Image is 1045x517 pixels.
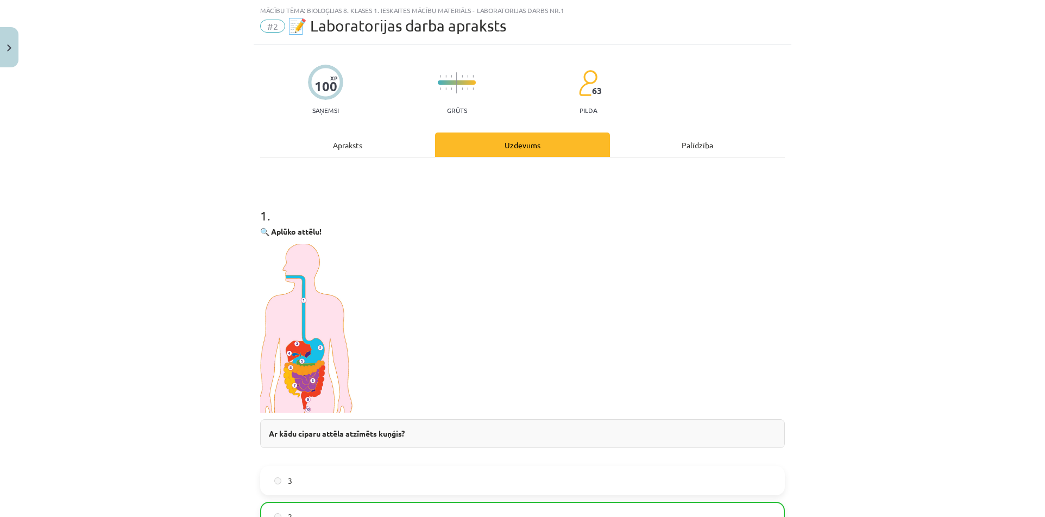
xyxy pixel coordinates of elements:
[440,75,441,78] img: icon-short-line-57e1e144782c952c97e751825c79c345078a6d821885a25fce030b3d8c18986b.svg
[314,79,337,94] div: 100
[580,106,597,114] p: pilda
[462,75,463,78] img: icon-short-line-57e1e144782c952c97e751825c79c345078a6d821885a25fce030b3d8c18986b.svg
[467,75,468,78] img: icon-short-line-57e1e144782c952c97e751825c79c345078a6d821885a25fce030b3d8c18986b.svg
[260,189,785,223] h1: 1 .
[592,86,602,96] span: 63
[440,87,441,90] img: icon-short-line-57e1e144782c952c97e751825c79c345078a6d821885a25fce030b3d8c18986b.svg
[260,7,785,14] div: Mācību tēma: Bioloģijas 8. klases 1. ieskaites mācību materiāls - laboratorijas darbs nr.1
[274,477,281,484] input: 3
[451,75,452,78] img: icon-short-line-57e1e144782c952c97e751825c79c345078a6d821885a25fce030b3d8c18986b.svg
[462,87,463,90] img: icon-short-line-57e1e144782c952c97e751825c79c345078a6d821885a25fce030b3d8c18986b.svg
[473,75,474,78] img: icon-short-line-57e1e144782c952c97e751825c79c345078a6d821885a25fce030b3d8c18986b.svg
[473,87,474,90] img: icon-short-line-57e1e144782c952c97e751825c79c345078a6d821885a25fce030b3d8c18986b.svg
[435,133,610,157] div: Uzdevums
[7,45,11,52] img: icon-close-lesson-0947bae3869378f0d4975bcd49f059093ad1ed9edebbc8119c70593378902aed.svg
[447,106,467,114] p: Grūts
[456,72,457,93] img: icon-long-line-d9ea69661e0d244f92f715978eff75569469978d946b2353a9bb055b3ed8787d.svg
[260,226,322,236] strong: 🔍 Aplūko attēlu!
[445,75,446,78] img: icon-short-line-57e1e144782c952c97e751825c79c345078a6d821885a25fce030b3d8c18986b.svg
[308,106,343,114] p: Saņemsi
[260,133,435,157] div: Apraksts
[445,87,446,90] img: icon-short-line-57e1e144782c952c97e751825c79c345078a6d821885a25fce030b3d8c18986b.svg
[578,70,597,97] img: students-c634bb4e5e11cddfef0936a35e636f08e4e9abd3cc4e673bd6f9a4125e45ecb1.svg
[288,475,292,487] span: 3
[610,133,785,157] div: Palīdzība
[467,87,468,90] img: icon-short-line-57e1e144782c952c97e751825c79c345078a6d821885a25fce030b3d8c18986b.svg
[288,17,506,35] span: 📝 Laboratorijas darba apraksts
[330,75,337,81] span: XP
[260,20,285,33] span: #2
[451,87,452,90] img: icon-short-line-57e1e144782c952c97e751825c79c345078a6d821885a25fce030b3d8c18986b.svg
[269,428,405,438] strong: Ar kādu ciparu attēla atzīmēts kuņģis?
